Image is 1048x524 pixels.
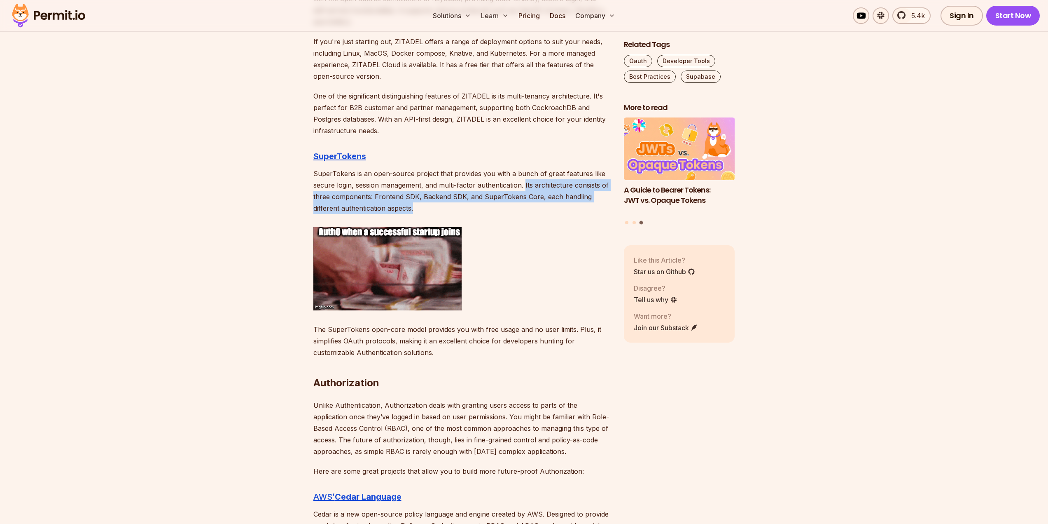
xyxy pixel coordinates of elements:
a: Oauth [624,55,652,67]
p: SuperTokens is an open-source project that provides you with a bunch of great features like secur... [313,168,611,214]
li: 3 of 3 [624,118,735,216]
p: Here are some great projects that allow you to build more future-proof Authorization: [313,465,611,477]
button: Learn [478,7,512,24]
span: 5.4k [906,11,925,21]
img: A Guide to Bearer Tokens: JWT vs. Opaque Tokens [624,118,735,181]
button: Go to slide 2 [633,221,636,224]
a: Start Now [986,6,1040,26]
a: Join our Substack [634,323,698,333]
button: Go to slide 3 [640,221,643,225]
h2: More to read [624,103,735,113]
a: Docs [546,7,569,24]
a: Supabase [681,70,721,83]
a: Best Practices [624,70,676,83]
a: Developer Tools [657,55,715,67]
p: Disagree? [634,283,677,293]
a: 5.4k [892,7,931,24]
p: The SuperTokens open-core model provides you with free usage and no user limits. Plus, it simplif... [313,324,611,358]
a: Star us on Github [634,267,695,277]
strong: Authorization [313,377,379,389]
p: One of the significant distinguishing features of ZITADEL is its multi-tenancy architecture. It's... [313,90,611,136]
strong: Cedar Language [335,492,401,502]
div: Posts [624,118,735,226]
h3: A Guide to Bearer Tokens: JWT vs. Opaque Tokens [624,185,735,206]
button: Solutions [429,7,474,24]
a: Pricing [515,7,543,24]
p: If you're just starting out, ZITADEL offers a range of deployment options to suit your needs, inc... [313,36,611,82]
img: Permit logo [8,2,89,30]
p: Unlike Authentication, Authorization deals with granting users access to parts of the application... [313,399,611,457]
a: AWS’Cedar Language [313,492,401,502]
img: 88f4w9.gif [313,227,462,310]
h2: Related Tags [624,40,735,50]
p: Like this Article? [634,255,695,265]
p: Want more? [634,311,698,321]
a: Sign In [941,6,983,26]
a: SuperTokens [313,151,366,161]
button: Go to slide 1 [625,221,628,224]
a: Tell us why [634,295,677,305]
button: Company [572,7,619,24]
